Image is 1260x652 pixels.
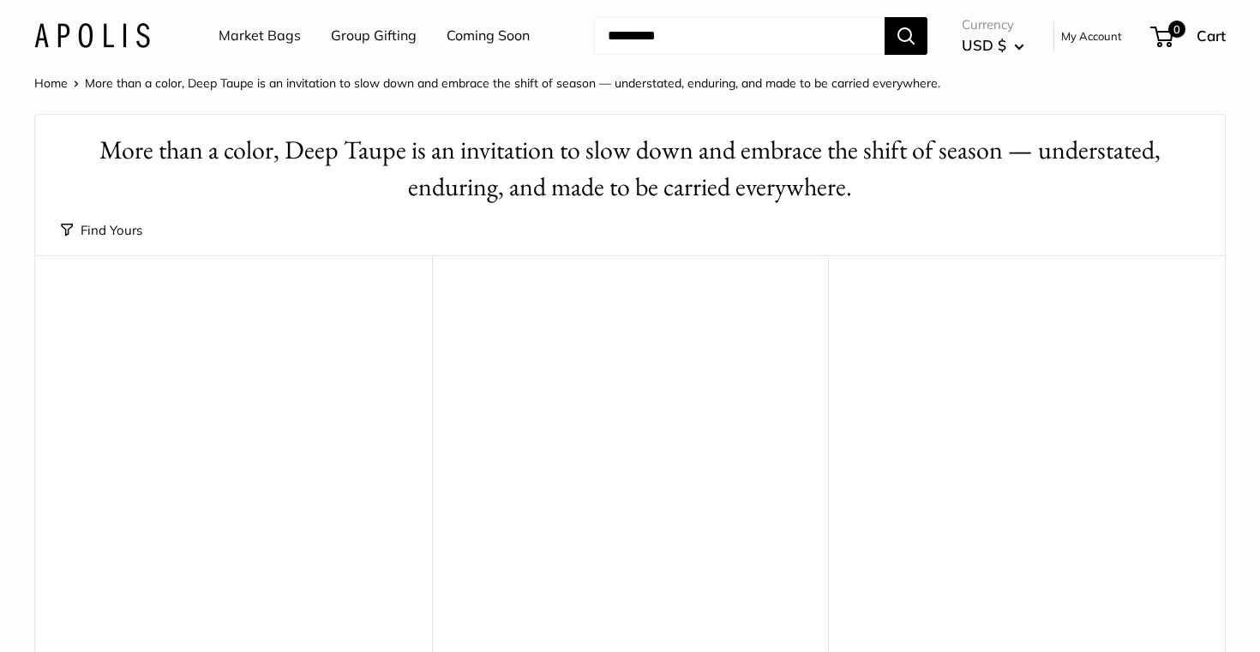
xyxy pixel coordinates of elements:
[34,72,940,94] nav: Breadcrumb
[61,132,1199,206] h1: More than a color, Deep Taupe is an invitation to slow down and embrace the shift of season — und...
[219,23,301,49] a: Market Bags
[885,17,927,55] button: Search
[331,23,417,49] a: Group Gifting
[1061,26,1122,46] a: My Account
[962,13,1024,37] span: Currency
[447,23,530,49] a: Coming Soon
[34,23,150,48] img: Apolis
[962,36,1006,54] span: USD $
[1168,21,1185,38] span: 0
[61,218,142,242] button: Find Yours
[85,75,940,91] span: More than a color, Deep Taupe is an invitation to slow down and embrace the shift of season — und...
[34,75,68,91] a: Home
[1152,22,1226,50] a: 0 Cart
[1197,27,1226,45] span: Cart
[962,32,1024,59] button: USD $
[594,17,885,55] input: Search...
